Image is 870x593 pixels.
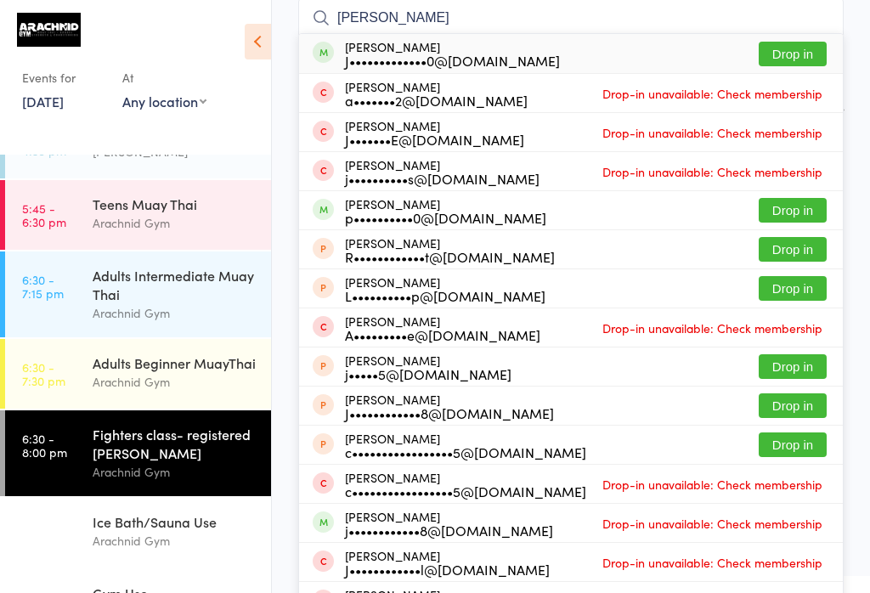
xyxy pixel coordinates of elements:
[22,201,66,229] time: 5:45 - 6:30 pm
[598,472,827,497] span: Drop-in unavailable: Check membership
[345,314,540,342] div: [PERSON_NAME]
[345,510,553,537] div: [PERSON_NAME]
[345,393,554,420] div: [PERSON_NAME]
[93,213,257,233] div: Arachnid Gym
[759,198,827,223] button: Drop in
[598,159,827,184] span: Drop-in unavailable: Check membership
[345,289,545,302] div: L••••••••••p@[DOMAIN_NAME]
[22,360,65,387] time: 6:30 - 7:30 pm
[22,130,66,157] time: 3:45 - 4:30 pm
[93,425,257,462] div: Fighters class- registered [PERSON_NAME]
[22,64,105,92] div: Events for
[345,445,586,459] div: c•••••••••••••••••5@[DOMAIN_NAME]
[345,353,511,381] div: [PERSON_NAME]
[345,432,586,459] div: [PERSON_NAME]
[93,303,257,323] div: Arachnid Gym
[345,328,540,342] div: A•••••••••e@[DOMAIN_NAME]
[345,119,524,146] div: [PERSON_NAME]
[345,549,550,576] div: [PERSON_NAME]
[345,484,586,498] div: c•••••••••••••••••5@[DOMAIN_NAME]
[345,211,546,224] div: p••••••••••0@[DOMAIN_NAME]
[759,354,827,379] button: Drop in
[93,266,257,303] div: Adults Intermediate Muay Thai
[345,80,528,107] div: [PERSON_NAME]
[759,432,827,457] button: Drop in
[345,172,540,185] div: j••••••••••s@[DOMAIN_NAME]
[93,195,257,213] div: Teens Muay Thai
[5,339,271,409] a: 6:30 -7:30 pmAdults Beginner MuayThaiArachnid Gym
[22,519,71,546] time: 9:00 - 10:00 pm
[345,236,555,263] div: [PERSON_NAME]
[22,432,67,459] time: 6:30 - 8:00 pm
[759,237,827,262] button: Drop in
[345,406,554,420] div: J••••••••••••8@[DOMAIN_NAME]
[345,523,553,537] div: j••••••••••••8@[DOMAIN_NAME]
[345,471,586,498] div: [PERSON_NAME]
[5,410,271,496] a: 6:30 -8:00 pmFighters class- registered [PERSON_NAME]Arachnid Gym
[122,64,206,92] div: At
[345,93,528,107] div: a•••••••2@[DOMAIN_NAME]
[93,372,257,392] div: Arachnid Gym
[759,393,827,418] button: Drop in
[93,531,257,551] div: Arachnid Gym
[22,92,64,110] a: [DATE]
[345,250,555,263] div: R••••••••••••t@[DOMAIN_NAME]
[93,353,257,372] div: Adults Beginner MuayThai
[345,367,511,381] div: j•••••5@[DOMAIN_NAME]
[598,315,827,341] span: Drop-in unavailable: Check membership
[5,180,271,250] a: 5:45 -6:30 pmTeens Muay ThaiArachnid Gym
[598,511,827,536] span: Drop-in unavailable: Check membership
[759,42,827,66] button: Drop in
[5,498,271,568] a: 9:00 -10:00 pmIce Bath/Sauna UseArachnid Gym
[93,512,257,531] div: Ice Bath/Sauna Use
[345,562,550,576] div: J••••••••••••l@[DOMAIN_NAME]
[5,251,271,337] a: 6:30 -7:15 pmAdults Intermediate Muay ThaiArachnid Gym
[598,120,827,145] span: Drop-in unavailable: Check membership
[345,40,560,67] div: [PERSON_NAME]
[345,275,545,302] div: [PERSON_NAME]
[345,54,560,67] div: J•••••••••••••0@[DOMAIN_NAME]
[759,276,827,301] button: Drop in
[598,81,827,106] span: Drop-in unavailable: Check membership
[345,197,546,224] div: [PERSON_NAME]
[22,273,64,300] time: 6:30 - 7:15 pm
[345,158,540,185] div: [PERSON_NAME]
[93,462,257,482] div: Arachnid Gym
[122,92,206,110] div: Any location
[345,133,524,146] div: J•••••••E@[DOMAIN_NAME]
[17,13,81,47] img: Arachnid Gym
[598,550,827,575] span: Drop-in unavailable: Check membership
